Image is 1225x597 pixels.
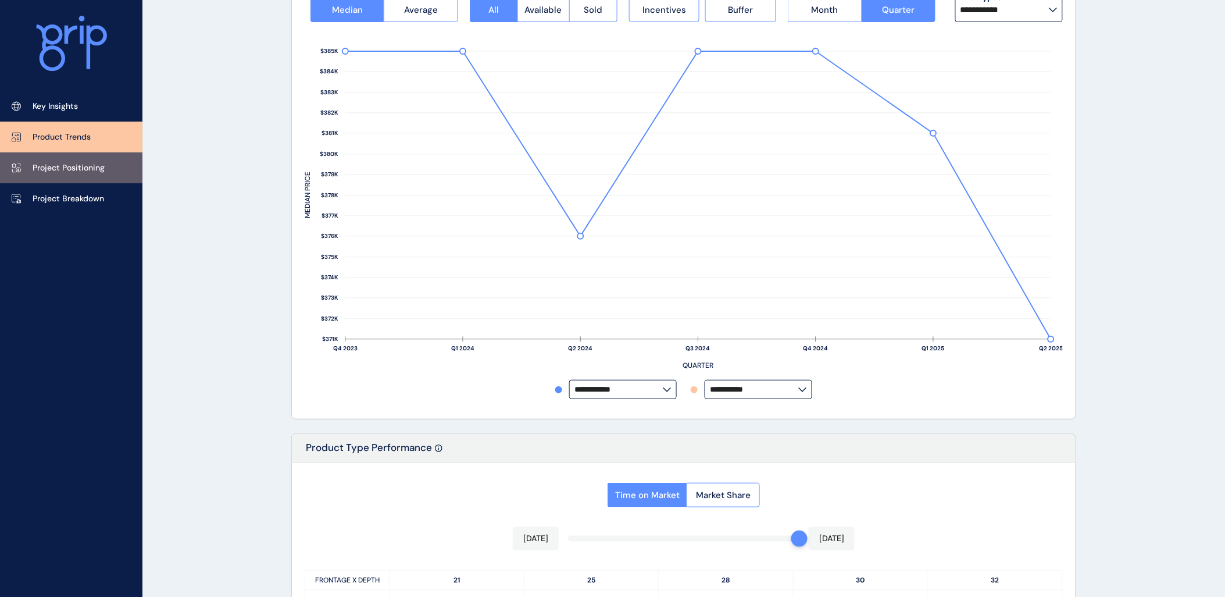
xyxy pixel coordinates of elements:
button: Market Share [687,483,760,507]
span: Average [404,4,438,16]
text: Q3 2024 [686,344,710,352]
text: $372K [321,315,338,323]
text: Q2 2024 [569,344,593,352]
span: Sold [584,4,602,16]
text: $374K [321,274,338,282]
text: Q1 2025 [922,344,945,352]
span: Time on Market [615,489,680,501]
p: 21 [390,571,524,590]
text: Q1 2024 [451,344,474,352]
text: MEDIAN PRICE [303,172,312,219]
text: $383K [320,89,338,97]
text: QUARTER [683,361,713,370]
p: Product Trends [33,132,91,143]
text: $375K [321,254,338,261]
text: Q4 2023 [333,344,358,352]
button: Time on Market [608,483,687,507]
p: 30 [794,571,928,590]
text: $385K [320,48,338,55]
p: [DATE] [523,533,548,545]
span: Quarter [882,4,915,16]
text: $371K [322,336,338,343]
text: $381K [322,130,338,137]
p: 32 [928,571,1062,590]
text: Q4 2024 [803,344,828,352]
text: $384K [320,68,338,76]
span: Incentives [642,4,686,16]
text: $382K [320,109,338,117]
p: Project Breakdown [33,193,104,205]
p: 25 [524,571,659,590]
p: 28 [659,571,793,590]
span: All [488,4,499,16]
p: Project Positioning [33,162,105,174]
span: Available [525,4,562,16]
p: Product Type Performance [306,441,432,463]
span: Market Share [696,489,751,501]
text: $379K [321,171,338,179]
span: Buffer [728,4,753,16]
span: Median [332,4,363,16]
text: $380K [320,151,338,158]
p: [DATE] [819,533,844,545]
text: $377K [322,212,338,220]
text: Q2 2025 [1039,344,1063,352]
text: $373K [321,294,338,302]
p: FRONTAGE X DEPTH [305,571,390,590]
span: Month [812,4,838,16]
text: $378K [321,192,338,200]
p: Key Insights [33,101,78,112]
text: $376K [321,233,338,240]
